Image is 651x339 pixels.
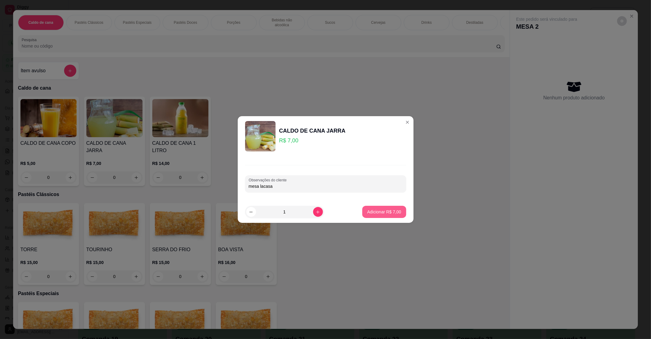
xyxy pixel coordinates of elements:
[362,206,406,218] button: Adicionar R$ 7,00
[367,209,401,215] p: Adicionar R$ 7,00
[249,177,289,183] label: Observações do cliente
[313,207,323,217] button: increase-product-quantity
[246,207,256,217] button: decrease-product-quantity
[279,136,345,145] p: R$ 7,00
[249,183,403,189] input: Observações do cliente
[403,117,412,127] button: Close
[279,127,345,135] div: CALDO DE CANA JARRA
[245,121,276,152] img: product-image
